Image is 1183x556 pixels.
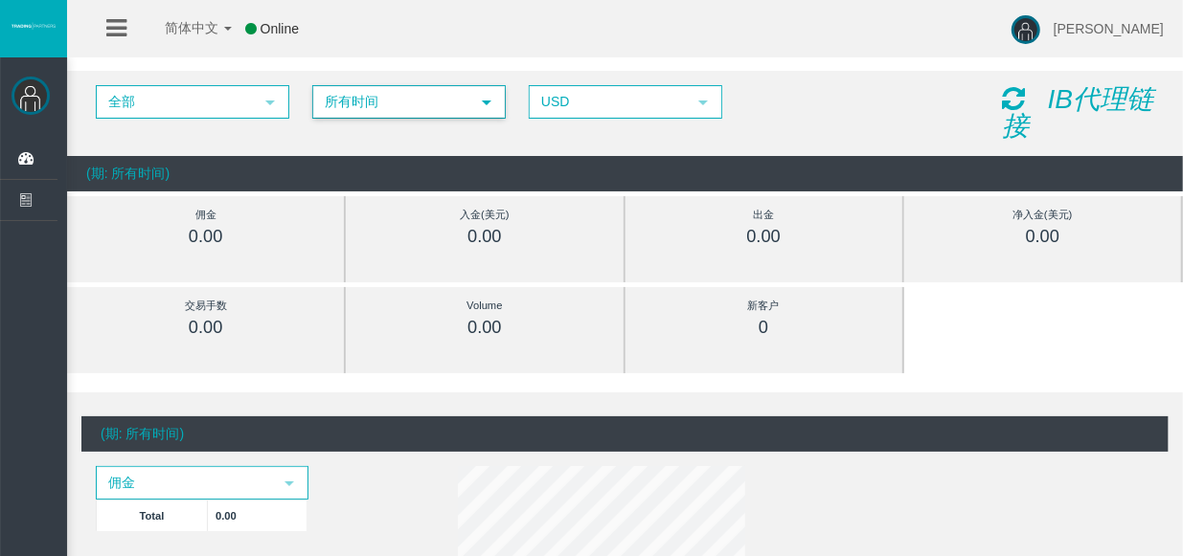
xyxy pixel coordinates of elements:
[110,204,301,226] div: 佣金
[98,87,253,117] span: 全部
[110,226,301,248] div: 0.00
[140,20,218,35] span: 简体中文
[669,204,859,226] div: 出金
[110,317,301,339] div: 0.00
[110,295,301,317] div: 交易手数
[1012,15,1040,44] img: user-image
[669,226,859,248] div: 0.00
[67,156,1183,191] div: (期: 所有时间)
[389,204,580,226] div: 入金(美元)
[947,204,1138,226] div: 净入金(美元)
[479,95,494,110] span: select
[389,317,580,339] div: 0.00
[1002,85,1025,112] i: 重新加载
[10,22,57,30] img: logo.svg
[314,87,469,117] span: 所有时间
[389,295,580,317] div: Volume
[669,295,859,317] div: 新客户
[1054,21,1164,36] span: [PERSON_NAME]
[1002,84,1153,141] i: IB代理链接
[98,468,272,498] span: 佣金
[261,21,299,36] span: Online
[97,500,208,531] td: Total
[389,226,580,248] div: 0.00
[531,87,686,117] span: USD
[947,226,1138,248] div: 0.00
[262,95,278,110] span: select
[282,476,297,491] span: select
[695,95,711,110] span: select
[81,416,1169,452] div: (期: 所有时间)
[208,500,307,531] td: 0.00
[669,317,859,339] div: 0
